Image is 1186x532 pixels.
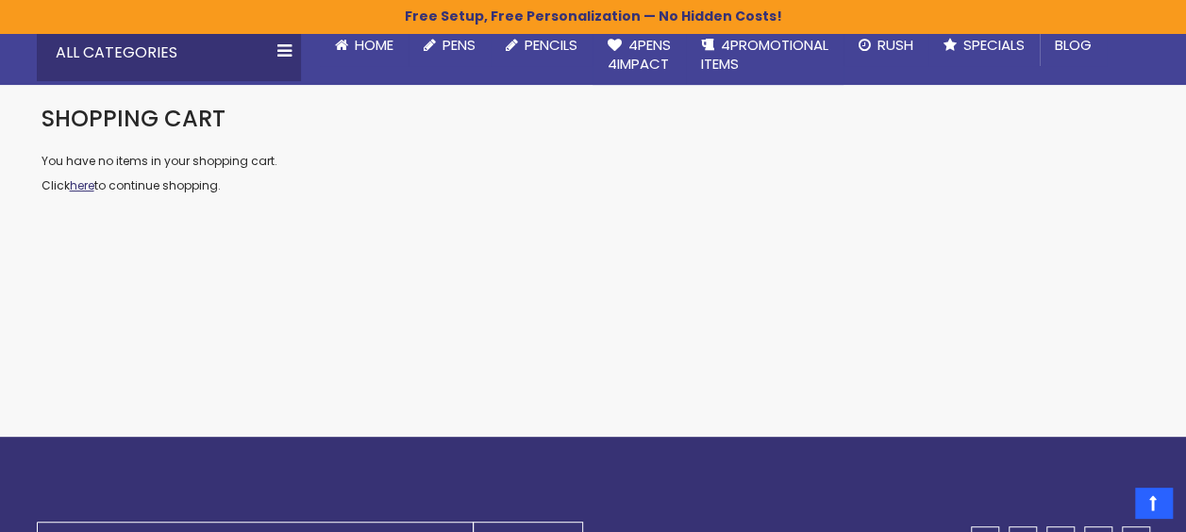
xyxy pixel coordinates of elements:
a: Rush [844,25,928,66]
span: Rush [877,35,913,55]
span: Specials [963,35,1025,55]
span: Blog [1055,35,1092,55]
a: Pens [409,25,491,66]
p: Click to continue shopping. [42,178,1145,193]
a: 4Pens4impact [593,25,686,86]
span: 4Pens 4impact [608,35,671,74]
span: Pencils [525,35,577,55]
div: All Categories [37,25,301,81]
a: Pencils [491,25,593,66]
span: Home [355,35,393,55]
a: Home [320,25,409,66]
iframe: Google Customer Reviews [1030,481,1186,532]
a: here [70,177,94,193]
span: Pens [443,35,476,55]
p: You have no items in your shopping cart. [42,154,1145,169]
a: 4PROMOTIONALITEMS [686,25,844,86]
span: Shopping Cart [42,103,226,134]
a: Blog [1040,25,1107,66]
span: 4PROMOTIONAL ITEMS [701,35,828,74]
a: Specials [928,25,1040,66]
